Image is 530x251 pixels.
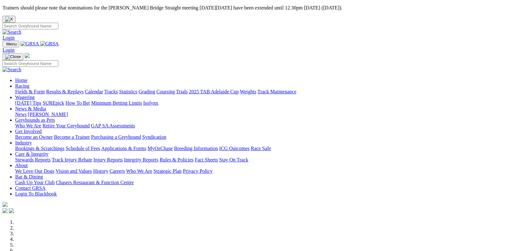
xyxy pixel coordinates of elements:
[3,47,15,53] a: Login
[66,146,100,151] a: Schedule of Fees
[124,157,158,162] a: Integrity Reports
[43,100,64,106] a: SUREpick
[15,112,26,117] a: News
[3,35,15,40] a: Login
[20,41,39,47] img: GRSA
[15,123,527,129] div: Greyhounds as Pets
[52,157,92,162] a: Track Injury Rebate
[93,157,123,162] a: Injury Reports
[3,60,58,67] input: Search
[15,129,42,134] a: Get Involved
[176,89,188,94] a: Trials
[15,168,54,174] a: We Love Our Dogs
[156,89,175,94] a: Coursing
[15,163,28,168] a: About
[15,151,49,157] a: Care & Integrity
[15,134,527,140] div: Get Involved
[3,41,19,47] button: Toggle navigation
[54,134,90,140] a: Become a Trainer
[6,42,17,46] span: Menu
[15,140,32,145] a: Industry
[15,168,527,174] div: About
[15,112,527,117] div: News & Media
[251,146,271,151] a: Race Safe
[139,89,155,94] a: Grading
[3,5,527,11] p: Trainers should please note that nominations for the [PERSON_NAME] Bridge Straight meeting [DATE]...
[15,146,64,151] a: Bookings & Scratchings
[9,208,14,213] img: twitter.svg
[3,53,23,60] button: Toggle navigation
[15,185,45,191] a: Contact GRSA
[3,208,8,213] img: facebook.svg
[5,17,13,22] img: X
[15,180,55,185] a: Cash Up Your Club
[93,168,108,174] a: History
[142,134,166,140] a: Syndication
[119,89,137,94] a: Statistics
[46,89,84,94] a: Results & Replays
[91,100,142,106] a: Minimum Betting Limits
[15,100,527,106] div: Wagering
[195,157,218,162] a: Fact Sheets
[240,89,256,94] a: Weights
[109,168,125,174] a: Careers
[3,67,21,73] img: Search
[15,89,45,94] a: Fields & Form
[91,123,135,128] a: GAP SA Assessments
[143,100,158,106] a: Isolynx
[5,54,21,59] img: Close
[15,123,41,128] a: Who We Are
[148,146,173,151] a: MyOzChase
[174,146,218,151] a: Breeding Information
[101,146,146,151] a: Applications & Forms
[15,191,57,196] a: Login To Blackbook
[3,29,21,35] img: Search
[15,106,46,111] a: News & Media
[15,157,527,163] div: Care & Integrity
[3,16,15,23] button: Close
[154,168,182,174] a: Strategic Plan
[15,157,50,162] a: Stewards Reports
[219,157,248,162] a: Stay On Track
[104,89,118,94] a: Tracks
[183,168,213,174] a: Privacy Policy
[15,174,43,179] a: Bar & Dining
[3,202,8,207] img: logo-grsa-white.png
[15,89,527,95] div: Racing
[126,168,152,174] a: Who We Are
[55,168,92,174] a: Vision and Values
[15,100,41,106] a: [DATE] Tips
[219,146,249,151] a: ICG Outcomes
[15,95,35,100] a: Wagering
[91,134,141,140] a: Purchasing a Greyhound
[25,53,30,58] img: logo-grsa-white.png
[85,89,103,94] a: Calendar
[3,23,58,29] input: Search
[160,157,194,162] a: Rules & Policies
[56,180,134,185] a: Chasers Restaurant & Function Centre
[15,180,527,185] div: Bar & Dining
[15,83,29,89] a: Racing
[15,134,53,140] a: Become an Owner
[66,100,90,106] a: How To Bet
[258,89,296,94] a: Track Maintenance
[189,89,239,94] a: 2025 TAB Adelaide Cup
[15,146,527,151] div: Industry
[15,78,27,83] a: Home
[15,117,55,123] a: Greyhounds as Pets
[43,123,90,128] a: Retire Your Greyhound
[28,112,68,117] a: [PERSON_NAME]
[40,41,59,47] img: GRSA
